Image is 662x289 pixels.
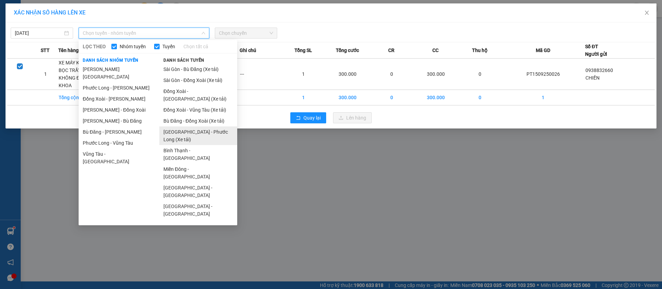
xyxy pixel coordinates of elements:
span: down [201,31,205,35]
span: Mã GD [536,47,550,54]
td: PT1509250026 [501,59,585,90]
td: Tổng cộng [58,90,102,105]
td: XE MÁY KHÔNG BỌC TRẦY XƯỚC KHÔNG ĐỀN, CHÌA KHOA [58,59,102,90]
button: rollbackQuay lại [290,112,326,123]
td: 300.000 [324,59,370,90]
li: Sài Gòn - Bù Đăng (Xe tải) [159,64,237,75]
span: 0938832660 [585,68,613,73]
td: 0 [459,59,501,90]
li: Đồng Xoài - [GEOGRAPHIC_DATA] (Xe tải) [159,86,237,104]
li: Miền Đông - [GEOGRAPHIC_DATA] [159,164,237,182]
li: Sài Gòn - Đồng Xoài (Xe tải) [159,75,237,86]
li: [GEOGRAPHIC_DATA] - [GEOGRAPHIC_DATA] [159,182,237,201]
span: XÁC NHẬN SỐ HÀNG LÊN XE [14,9,86,16]
span: CC [432,47,439,54]
span: Tổng cước [336,47,359,54]
td: 1 [282,90,324,105]
span: Tổng SL [294,47,312,54]
td: --- [240,59,282,90]
li: Bình Thạnh - [GEOGRAPHIC_DATA] [159,145,237,164]
span: Danh sách nhóm tuyến [79,57,143,63]
li: Phước Long - [PERSON_NAME] [79,82,157,93]
td: 0 [370,90,413,105]
li: [PERSON_NAME][GEOGRAPHIC_DATA] [79,64,157,82]
span: Tuyến [160,43,178,50]
td: 300.000 [324,90,370,105]
span: Chọn tuyến - nhóm tuyến [83,28,205,38]
span: LỌC THEO [83,43,106,50]
td: 300.000 [413,59,459,90]
td: 0 [370,59,413,90]
span: CR [388,47,394,54]
button: uploadLên hàng [333,112,372,123]
li: Phước Long - Vũng Tàu [79,137,157,148]
li: Vũng Tàu - [GEOGRAPHIC_DATA] [79,148,157,167]
span: Tên hàng [58,47,79,54]
li: [PERSON_NAME] - Đồng Xoài [79,104,157,115]
li: Đồng Xoài - [PERSON_NAME] [79,93,157,104]
li: Biên Hòa - [GEOGRAPHIC_DATA] [159,219,237,230]
span: Thu hộ [472,47,488,54]
input: 15/09/2025 [15,29,63,37]
td: 0 [459,90,501,105]
li: Bù Đăng - Đồng Xoài (Xe tải) [159,115,237,126]
li: [PERSON_NAME] - Bù Đăng [79,115,157,126]
span: rollback [296,115,301,121]
span: close [644,10,650,16]
span: Quay lại [303,114,321,122]
span: CHIẾN [585,75,600,81]
span: STT [41,47,50,54]
span: Chọn chuyến [219,28,273,38]
td: 1 [282,59,324,90]
a: Chọn tất cả [183,43,208,50]
li: Bù Đăng - [PERSON_NAME] [79,126,157,137]
td: 1 [501,90,585,105]
td: 300.000 [413,90,459,105]
li: Đồng Xoài - Vũng Tàu (Xe tải) [159,104,237,115]
span: Danh sách tuyến [159,57,209,63]
span: Ghi chú [240,47,256,54]
td: 1 [33,59,58,90]
div: Số ĐT Người gửi [585,43,607,58]
li: [GEOGRAPHIC_DATA] - [GEOGRAPHIC_DATA] [159,201,237,219]
span: Nhóm tuyến [117,43,149,50]
li: [GEOGRAPHIC_DATA] - Phước Long (Xe tải) [159,126,237,145]
button: Close [637,3,656,23]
